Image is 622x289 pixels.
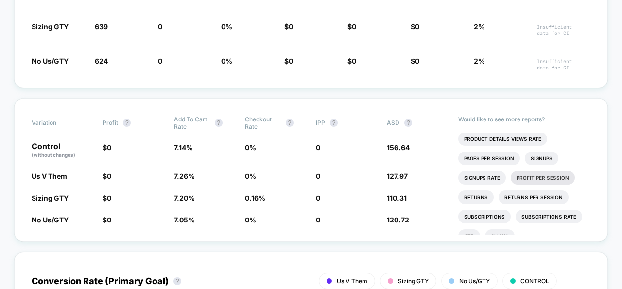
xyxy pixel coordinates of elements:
[215,119,223,127] button: ?
[107,172,111,180] span: 0
[284,22,293,31] span: $
[458,152,520,165] li: Pages Per Session
[174,216,195,224] span: 7.05 %
[474,57,485,65] span: 2%
[330,119,338,127] button: ?
[458,171,506,185] li: Signups Rate
[103,119,118,126] span: Profit
[387,143,410,152] span: 156.64
[387,119,399,126] span: ASD
[284,57,293,65] span: $
[221,57,232,65] span: 0 %
[173,277,181,285] button: ?
[95,22,108,31] span: 639
[221,22,232,31] span: 0 %
[347,57,356,65] span: $
[337,277,367,285] span: Us V Them
[32,116,85,130] span: Variation
[95,57,108,65] span: 624
[404,119,412,127] button: ?
[107,194,111,202] span: 0
[32,152,75,158] span: (without changes)
[316,172,320,180] span: 0
[398,277,429,285] span: Sizing GTY
[520,277,549,285] span: CONTROL
[537,58,590,71] span: Insufficient data for CI
[107,143,111,152] span: 0
[316,143,320,152] span: 0
[511,171,575,185] li: Profit Per Session
[316,119,325,126] span: IPP
[458,229,480,243] li: Ctr
[352,57,356,65] span: 0
[32,22,69,31] span: Sizing GTY
[499,190,569,204] li: Returns Per Session
[458,132,547,146] li: Product Details Views Rate
[107,216,111,224] span: 0
[316,216,320,224] span: 0
[352,22,356,31] span: 0
[411,22,419,31] span: $
[458,210,511,223] li: Subscriptions
[316,194,320,202] span: 0
[174,172,195,180] span: 7.26 %
[286,119,294,127] button: ?
[474,22,485,31] span: 2%
[458,116,591,123] p: Would like to see more reports?
[174,143,193,152] span: 7.14 %
[32,142,93,159] p: Control
[387,172,408,180] span: 127.97
[387,216,409,224] span: 120.72
[245,172,256,180] span: 0 %
[459,277,490,285] span: No Us/GTY
[245,216,256,224] span: 0 %
[245,143,256,152] span: 0 %
[32,172,67,180] span: Us V Them
[525,152,558,165] li: Signups
[174,194,195,202] span: 7.20 %
[537,24,590,36] span: Insufficient data for CI
[103,216,111,224] span: $
[123,119,131,127] button: ?
[415,22,419,31] span: 0
[158,57,162,65] span: 0
[245,116,281,130] span: Checkout Rate
[387,194,407,202] span: 110.31
[485,229,515,243] li: Clicks
[32,57,69,65] span: No Us/GTY
[458,190,494,204] li: Returns
[103,143,111,152] span: $
[411,57,419,65] span: $
[289,22,293,31] span: 0
[103,194,111,202] span: $
[415,57,419,65] span: 0
[103,172,111,180] span: $
[32,216,69,224] span: No Us/GTY
[516,210,582,223] li: Subscriptions Rate
[347,22,356,31] span: $
[174,116,210,130] span: Add To Cart Rate
[32,194,69,202] span: Sizing GTY
[245,194,265,202] span: 0.16 %
[158,22,162,31] span: 0
[289,57,293,65] span: 0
